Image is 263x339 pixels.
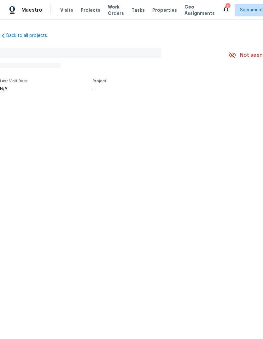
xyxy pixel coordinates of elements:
[225,4,230,10] div: 2
[60,7,73,13] span: Visits
[81,7,100,13] span: Projects
[108,4,124,16] span: Work Orders
[152,7,177,13] span: Properties
[93,87,214,91] div: ...
[131,8,145,12] span: Tasks
[93,79,107,83] span: Project
[184,4,215,16] span: Geo Assignments
[21,7,42,13] span: Maestro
